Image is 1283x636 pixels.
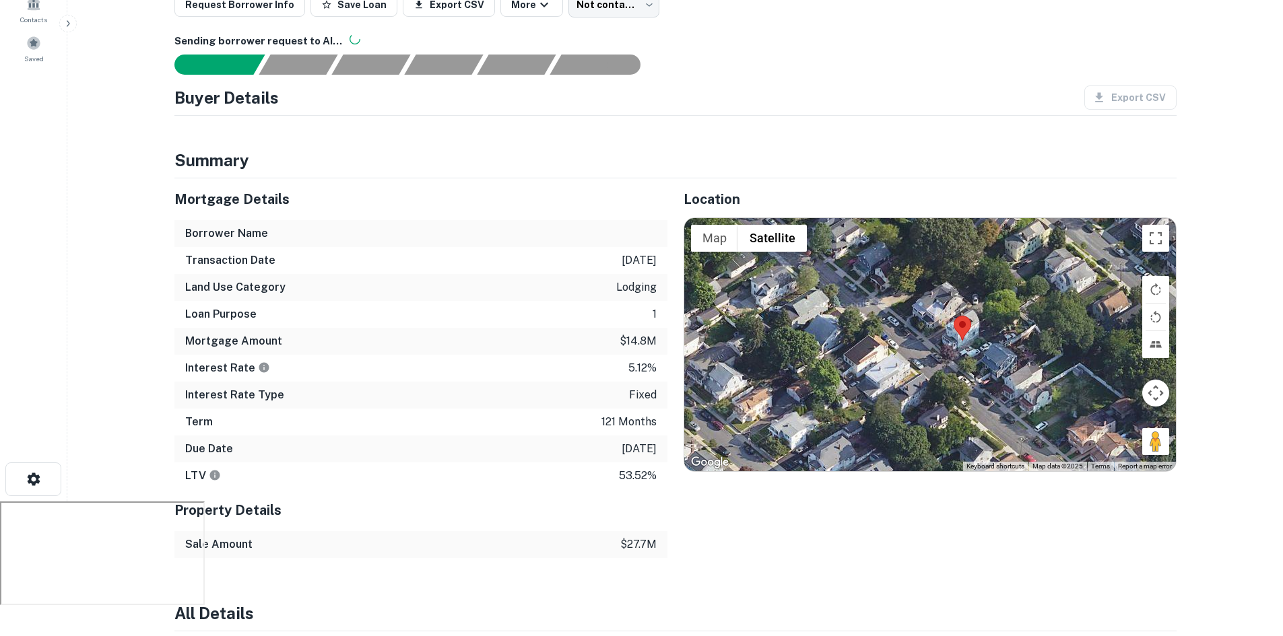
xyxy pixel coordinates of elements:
h5: Location [684,189,1177,209]
button: Toggle fullscreen view [1142,225,1169,252]
p: $14.8m [620,333,657,349]
p: [DATE] [622,441,657,457]
button: Show satellite imagery [738,225,807,252]
h4: All Details [174,601,1177,625]
p: lodging [616,279,657,295]
div: AI fulfillment process complete. [550,55,657,75]
h6: Term [185,414,213,430]
div: Documents found, AI parsing details... [331,55,410,75]
span: Contacts [20,14,47,25]
div: Your request is received and processing... [259,55,337,75]
svg: The interest rates displayed on the website are for informational purposes only and may be report... [258,361,270,374]
div: Principals found, AI now looking for contact information... [404,55,483,75]
a: Terms (opens in new tab) [1091,462,1110,470]
button: Map camera controls [1142,380,1169,407]
span: Map data ©2025 [1032,462,1083,470]
h6: LTV [185,468,221,484]
h6: Mortgage Amount [185,333,282,349]
h6: Loan Purpose [185,306,257,322]
h6: Land Use Category [185,279,286,295]
h5: Mortgage Details [174,189,667,209]
a: Open this area in Google Maps (opens a new window) [688,454,732,471]
h4: Summary [174,148,1177,172]
h6: Due Date [185,441,233,457]
h4: Buyer Details [174,85,279,110]
svg: LTVs displayed on the website are for informational purposes only and may be reported incorrectly... [209,469,221,481]
button: Keyboard shortcuts [966,462,1024,471]
img: Google [688,454,732,471]
p: $27.7m [620,536,657,553]
h6: Sale Amount [185,536,253,553]
button: Show street map [691,225,738,252]
h6: Transaction Date [185,252,275,269]
button: Rotate map counterclockwise [1142,304,1169,330]
div: Principals found, still searching for contact information. This may take time... [477,55,556,75]
button: Tilt map [1142,331,1169,358]
p: 121 months [601,414,657,430]
h6: Borrower Name [185,225,268,242]
p: [DATE] [622,252,657,269]
p: 53.52% [619,468,657,484]
p: 5.12% [628,360,657,376]
div: Sending borrower request to AI... [158,55,259,75]
iframe: Chat Widget [1216,528,1283,593]
h5: Property Details [174,500,667,520]
h6: Interest Rate Type [185,387,284,403]
h6: Sending borrower request to AI... [174,34,1177,49]
a: Report a map error [1118,462,1172,470]
span: Saved [24,53,44,64]
p: fixed [629,387,657,403]
a: Saved [4,30,63,67]
button: Drag Pegman onto the map to open Street View [1142,428,1169,455]
button: Rotate map clockwise [1142,276,1169,303]
h6: Interest Rate [185,360,270,376]
p: 1 [653,306,657,322]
